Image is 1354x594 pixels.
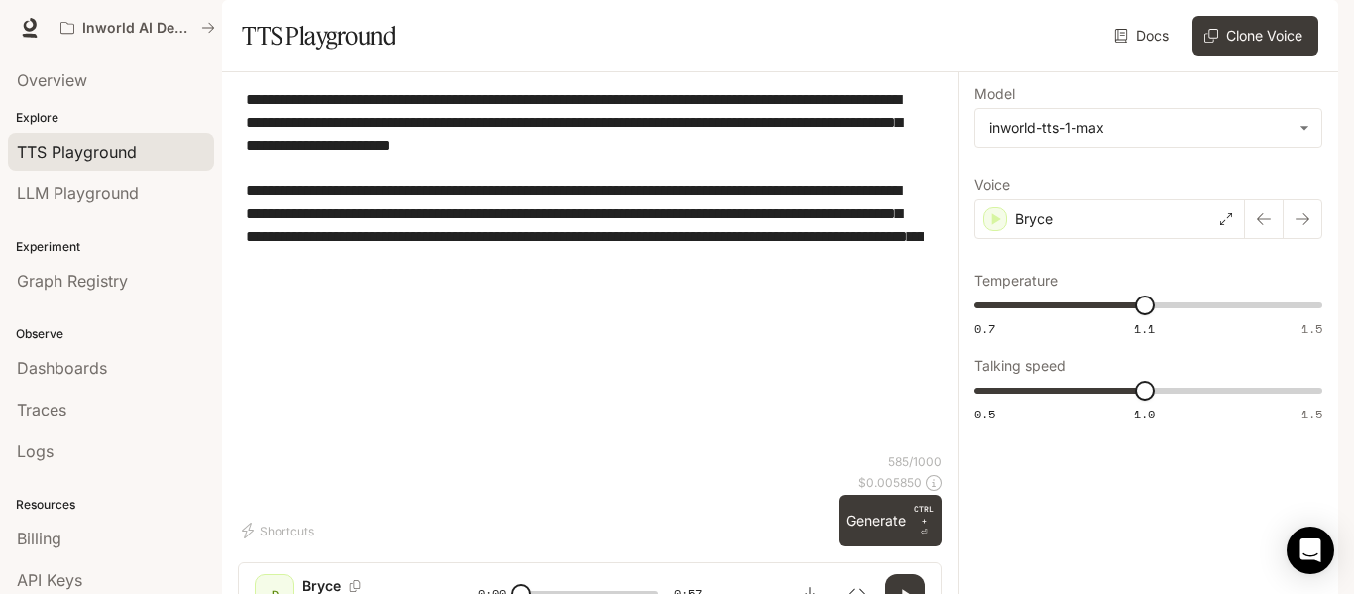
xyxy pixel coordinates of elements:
p: Voice [974,178,1010,192]
div: inworld-tts-1-max [975,109,1321,147]
p: ⏎ [914,503,934,538]
p: Model [974,87,1015,101]
button: GenerateCTRL +⏎ [839,495,942,546]
p: Bryce [1015,209,1053,229]
button: Copy Voice ID [341,580,369,592]
span: 1.1 [1134,320,1155,337]
span: 1.5 [1301,406,1322,422]
button: All workspaces [52,8,224,48]
a: Docs [1110,16,1177,56]
p: CTRL + [914,503,934,527]
div: inworld-tts-1-max [989,118,1290,138]
p: Talking speed [974,359,1066,373]
span: 1.0 [1134,406,1155,422]
p: $ 0.005850 [858,474,922,491]
h1: TTS Playground [242,16,395,56]
div: Open Intercom Messenger [1287,527,1334,574]
span: 0.7 [974,320,995,337]
p: Temperature [974,274,1058,288]
button: Clone Voice [1192,16,1318,56]
span: 0.5 [974,406,995,422]
span: 1.5 [1301,320,1322,337]
p: Inworld AI Demos [82,20,193,37]
button: Shortcuts [238,515,322,546]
